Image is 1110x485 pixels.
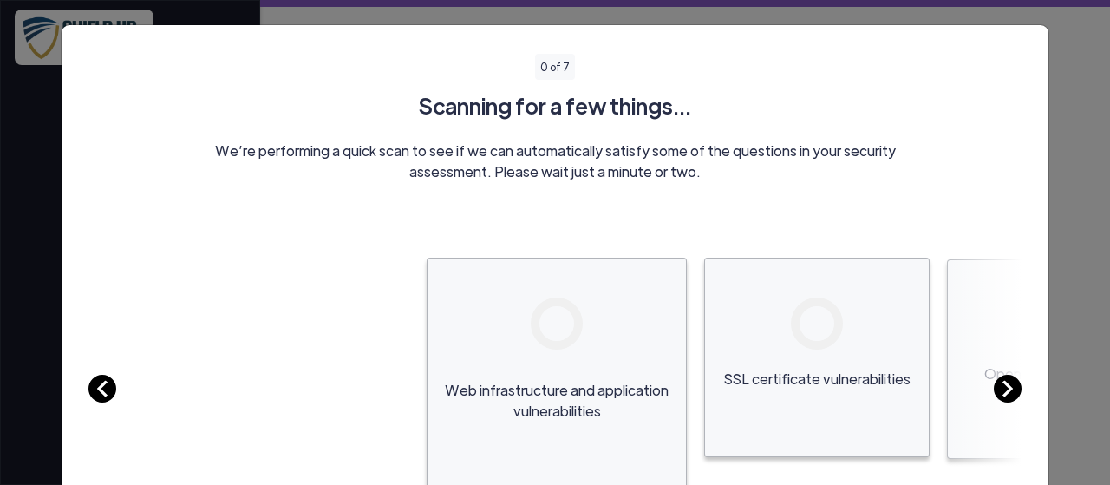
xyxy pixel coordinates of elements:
[535,54,575,80] p: 0 of 7
[719,369,915,390] p: SSL certificate vulnerabilities
[994,375,1022,403] img: dropdown-arrow.svg
[441,380,672,422] p: Web infrastructure and application vulnerabilities
[206,141,905,182] p: We’re performing a quick scan to see if we can automatically satisfy some of the questions in you...
[88,89,1022,122] h3: Scanning for a few things...
[88,375,116,403] img: dropdown-arrow.svg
